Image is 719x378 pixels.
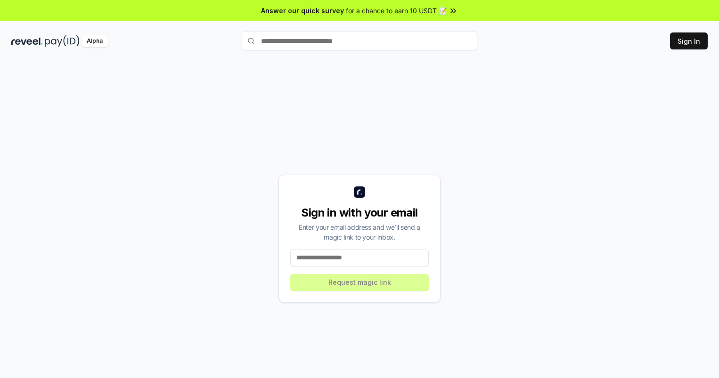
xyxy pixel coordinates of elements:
div: Sign in with your email [290,205,429,220]
img: logo_small [354,186,365,198]
img: pay_id [45,35,80,47]
span: Answer our quick survey [261,6,344,16]
span: for a chance to earn 10 USDT 📝 [346,6,447,16]
img: reveel_dark [11,35,43,47]
div: Alpha [82,35,108,47]
div: Enter your email address and we’ll send a magic link to your inbox. [290,222,429,242]
button: Sign In [670,32,708,49]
